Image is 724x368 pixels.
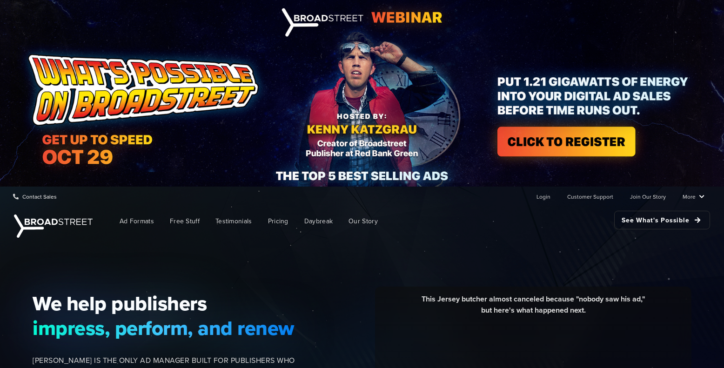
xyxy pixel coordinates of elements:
[614,211,710,229] a: See What's Possible
[304,216,333,226] span: Daybreak
[342,211,385,232] a: Our Story
[630,187,666,206] a: Join Our Story
[382,294,684,323] div: This Jersey butcher almost canceled because "nobody saw his ad," but here's what happened next.
[683,187,704,206] a: More
[208,211,259,232] a: Testimonials
[567,187,613,206] a: Customer Support
[215,216,252,226] span: Testimonials
[98,206,710,236] nav: Main
[268,216,288,226] span: Pricing
[14,214,93,238] img: Broadstreet | The Ad Manager for Small Publishers
[536,187,550,206] a: Login
[261,211,295,232] a: Pricing
[33,291,295,315] span: We help publishers
[33,316,295,340] span: impress, perform, and renew
[349,216,378,226] span: Our Story
[170,216,200,226] span: Free Stuff
[163,211,207,232] a: Free Stuff
[13,187,57,206] a: Contact Sales
[297,211,340,232] a: Daybreak
[120,216,154,226] span: Ad Formats
[113,211,161,232] a: Ad Formats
